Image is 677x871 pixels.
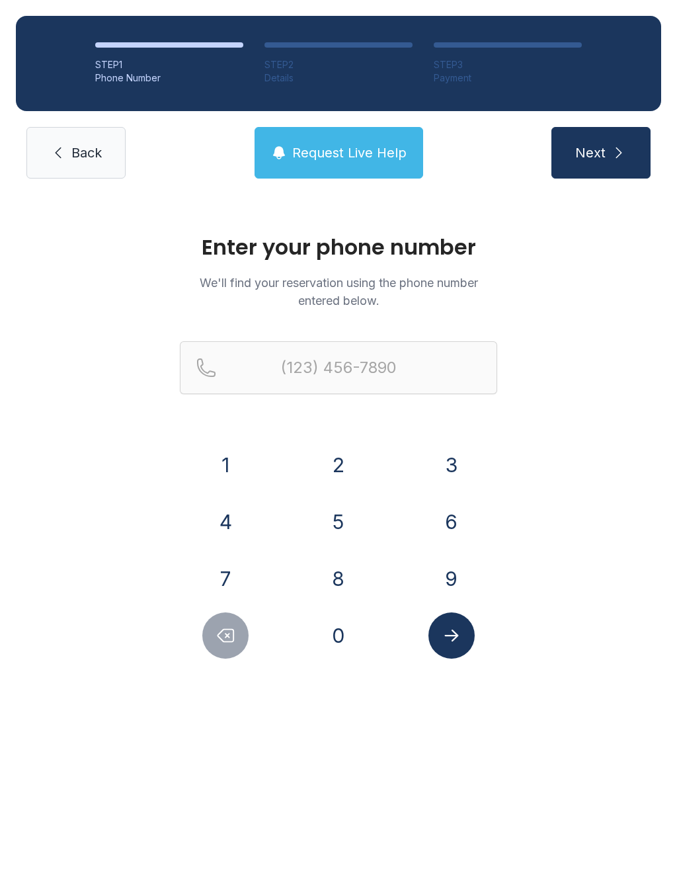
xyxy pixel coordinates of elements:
[95,71,243,85] div: Phone Number
[264,58,413,71] div: STEP 2
[434,71,582,85] div: Payment
[180,341,497,394] input: Reservation phone number
[428,556,475,602] button: 9
[315,556,362,602] button: 8
[202,442,249,488] button: 1
[180,237,497,258] h1: Enter your phone number
[180,274,497,310] p: We'll find your reservation using the phone number entered below.
[575,144,606,162] span: Next
[428,442,475,488] button: 3
[428,499,475,545] button: 6
[428,612,475,659] button: Submit lookup form
[202,556,249,602] button: 7
[95,58,243,71] div: STEP 1
[292,144,407,162] span: Request Live Help
[202,612,249,659] button: Delete number
[434,58,582,71] div: STEP 3
[315,612,362,659] button: 0
[315,499,362,545] button: 5
[71,144,102,162] span: Back
[315,442,362,488] button: 2
[202,499,249,545] button: 4
[264,71,413,85] div: Details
